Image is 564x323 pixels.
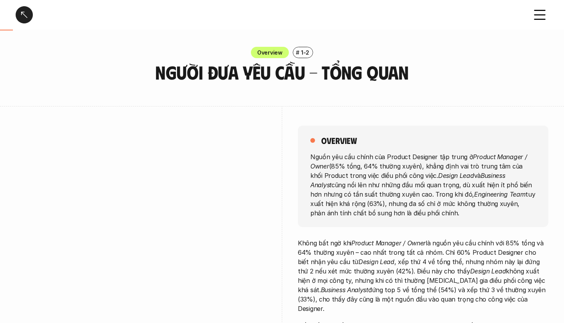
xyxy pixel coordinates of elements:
em: Design Lead [358,258,394,266]
em: Product Manager / Owner [351,239,426,247]
p: Không bất ngờ khi là nguồn yêu cầu chính với 85% tổng và 64% thường xuyên – cao nhất trong tất cả... [298,238,548,313]
p: Nguồn yêu cầu chính của Product Designer tập trung ở (85% tổng, 64% thường xuyên), khẳng định vai... [310,152,536,217]
h6: # [296,50,299,55]
h3: Người đưa yêu cầu - Tổng quan [116,62,448,83]
em: Product Manager / Owner [310,153,529,170]
em: Engineering Team [474,190,525,198]
p: 1-2 [301,48,309,57]
em: Design Lead [438,171,474,179]
h5: overview [321,135,357,146]
em: Business Analyst [321,286,368,294]
em: Business Analyst [310,171,507,188]
p: Overview [257,48,283,57]
em: Design Lead [470,267,506,275]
